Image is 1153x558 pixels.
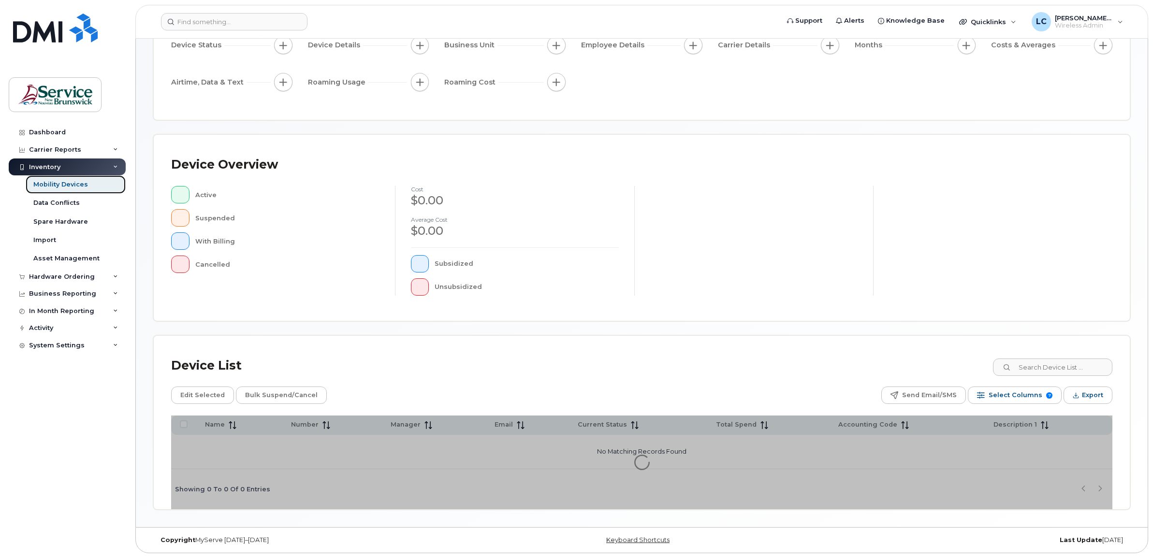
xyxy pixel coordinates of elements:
[902,388,957,402] span: Send Email/SMS
[829,11,871,30] a: Alerts
[1064,386,1112,404] button: Export
[881,386,966,404] button: Send Email/SMS
[171,152,278,177] div: Device Overview
[952,12,1023,31] div: Quicklinks
[871,11,951,30] a: Knowledge Base
[245,388,318,402] span: Bulk Suspend/Cancel
[171,40,224,50] span: Device Status
[161,536,195,544] strong: Copyright
[411,216,619,223] h4: Average cost
[236,386,327,404] button: Bulk Suspend/Cancel
[606,536,670,544] a: Keyboard Shortcuts
[1046,392,1052,399] span: 7
[411,186,619,192] h4: cost
[1025,12,1130,31] div: Lenentine, Carrie (EECD/EDPE)
[844,16,864,26] span: Alerts
[411,192,619,209] div: $0.00
[195,232,379,250] div: With Billing
[171,386,234,404] button: Edit Selected
[444,40,497,50] span: Business Unit
[993,358,1112,376] input: Search Device List ...
[308,77,368,87] span: Roaming Usage
[1082,388,1103,402] span: Export
[171,77,247,87] span: Airtime, Data & Text
[855,40,885,50] span: Months
[195,256,379,273] div: Cancelled
[886,16,945,26] span: Knowledge Base
[991,40,1058,50] span: Costs & Averages
[153,536,479,544] div: MyServe [DATE]–[DATE]
[581,40,647,50] span: Employee Details
[171,353,242,378] div: Device List
[1055,14,1113,22] span: [PERSON_NAME] (EECD/EDPE)
[308,40,363,50] span: Device Details
[1060,536,1102,544] strong: Last Update
[780,11,829,30] a: Support
[968,386,1062,404] button: Select Columns 7
[180,388,225,402] span: Edit Selected
[411,223,619,239] div: $0.00
[1055,22,1113,29] span: Wireless Admin
[195,186,379,203] div: Active
[795,16,822,26] span: Support
[1036,16,1047,28] span: LC
[161,13,307,30] input: Find something...
[804,536,1130,544] div: [DATE]
[195,209,379,227] div: Suspended
[435,255,618,272] div: Subsidized
[718,40,773,50] span: Carrier Details
[971,18,1006,26] span: Quicklinks
[435,278,618,296] div: Unsubsidized
[989,388,1042,402] span: Select Columns
[444,77,498,87] span: Roaming Cost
